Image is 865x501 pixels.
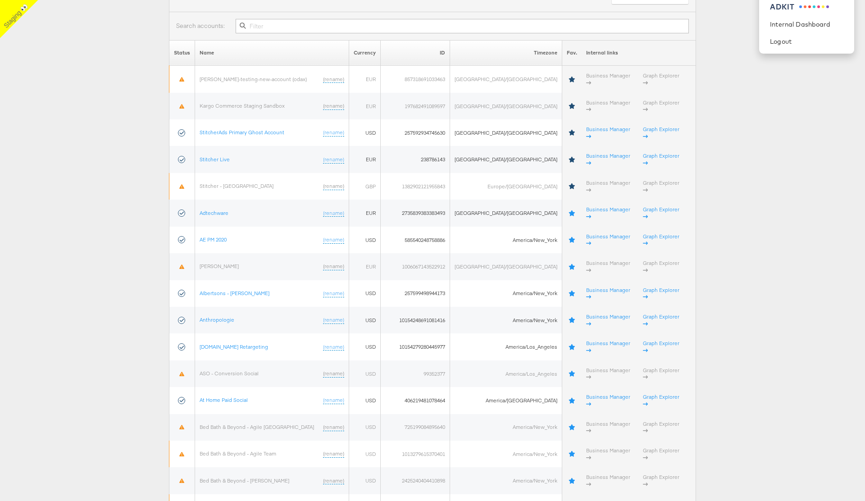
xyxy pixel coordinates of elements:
[643,260,679,273] a: Graph Explorer
[450,173,562,200] td: Europe/[GEOGRAPHIC_DATA]
[349,467,381,494] td: USD
[450,307,562,333] td: America/New_York
[349,387,381,414] td: USD
[381,387,450,414] td: 406219481078464
[381,173,450,200] td: 1382902121955843
[349,119,381,146] td: USD
[200,370,259,377] a: ASO - Conversion Social
[643,447,679,461] a: Graph Explorer
[323,370,344,378] a: (rename)
[349,200,381,226] td: EUR
[200,343,268,350] a: [DOMAIN_NAME] Retargeting
[381,467,450,494] td: 2425240404410898
[450,93,562,119] td: [GEOGRAPHIC_DATA]/[GEOGRAPHIC_DATA]
[586,152,630,166] a: Business Manager
[349,253,381,280] td: EUR
[323,236,344,244] a: (rename)
[381,40,450,66] th: ID
[323,156,344,164] a: (rename)
[200,316,234,323] a: Anthropologie
[349,280,381,307] td: USD
[381,280,450,307] td: 257599498944173
[450,119,562,146] td: [GEOGRAPHIC_DATA]/[GEOGRAPHIC_DATA]
[381,66,450,93] td: 857318691033463
[643,126,679,140] a: Graph Explorer
[349,40,381,66] th: Currency
[236,19,689,33] input: Filter
[323,129,344,137] a: (rename)
[323,102,344,110] a: (rename)
[323,396,344,404] a: (rename)
[381,414,450,441] td: 725199084895640
[586,287,630,301] a: Business Manager
[200,210,228,216] a: Adtechware
[195,40,349,66] th: Name
[586,474,630,487] a: Business Manager
[770,20,847,29] a: Internal Dashboard
[323,290,344,297] a: (rename)
[450,441,562,467] td: America/New_York
[381,441,450,467] td: 1013279615370401
[643,367,679,381] a: Graph Explorer
[200,477,289,484] a: Bed Bath & Beyond - [PERSON_NAME]
[643,152,679,166] a: Graph Explorer
[450,227,562,253] td: America/New_York
[381,253,450,280] td: 1006067143522912
[200,290,269,296] a: Albertsons - [PERSON_NAME]
[643,340,679,354] a: Graph Explorer
[349,66,381,93] td: EUR
[643,420,679,434] a: Graph Explorer
[586,72,630,86] a: Business Manager
[586,420,630,434] a: Business Manager
[381,360,450,387] td: 99352377
[349,441,381,467] td: USD
[450,467,562,494] td: America/New_York
[381,146,450,173] td: 238786143
[349,414,381,441] td: USD
[586,393,630,407] a: Business Manager
[643,474,679,487] a: Graph Explorer
[450,333,562,360] td: America/Los_Angeles
[200,236,227,243] a: AE PM 2020
[323,316,344,324] a: (rename)
[381,200,450,226] td: 2735839383383493
[586,233,630,247] a: Business Manager
[349,333,381,360] td: USD
[349,227,381,253] td: USD
[586,260,630,273] a: Business Manager
[770,2,847,12] a: ADKIT
[381,227,450,253] td: 585540248758886
[381,307,450,333] td: 10154248691081416
[586,179,630,193] a: Business Manager
[200,396,248,403] a: At Home Paid Social
[450,253,562,280] td: [GEOGRAPHIC_DATA]/[GEOGRAPHIC_DATA]
[349,93,381,119] td: EUR
[200,450,276,457] a: Bed Bath & Beyond - Agile Team
[450,280,562,307] td: America/New_York
[586,447,630,461] a: Business Manager
[450,146,562,173] td: [GEOGRAPHIC_DATA]/[GEOGRAPHIC_DATA]
[643,99,679,113] a: Graph Explorer
[323,424,344,431] a: (rename)
[450,66,562,93] td: [GEOGRAPHIC_DATA]/[GEOGRAPHIC_DATA]
[643,233,679,247] a: Graph Explorer
[323,343,344,351] a: (rename)
[323,182,344,190] a: (rename)
[450,414,562,441] td: America/New_York
[770,2,795,12] div: ADKIT
[200,156,230,163] a: Stitcher Live
[770,37,847,46] a: Logout
[323,477,344,485] a: (rename)
[586,313,630,327] a: Business Manager
[586,126,630,140] a: Business Manager
[323,210,344,217] a: (rename)
[586,206,630,220] a: Business Manager
[450,360,562,387] td: America/Los_Angeles
[586,340,630,354] a: Business Manager
[643,72,679,86] a: Graph Explorer
[323,76,344,83] a: (rename)
[381,119,450,146] td: 257592934745630
[200,102,285,109] a: Kargo Commerce Staging Sandbox
[200,424,314,430] a: Bed Bath & Beyond - Agile [GEOGRAPHIC_DATA]
[323,263,344,270] a: (rename)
